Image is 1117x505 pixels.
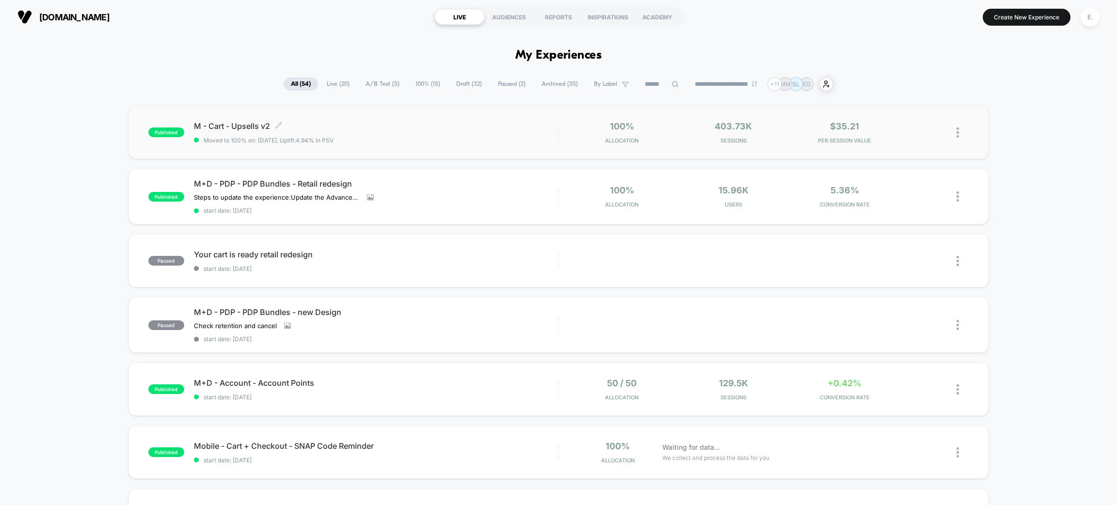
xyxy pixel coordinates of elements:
button: E. [1078,7,1102,27]
span: Steps to update the experience:Update the Advanced RulingUpdate the page targeting [194,193,360,201]
span: Allocation [605,201,638,208]
span: 100% [610,121,634,131]
span: Waiting for data... [662,442,720,453]
span: start date: [DATE] [194,207,558,214]
img: close [957,384,959,395]
span: PER SESSION VALUE [791,137,898,144]
img: Visually logo [17,10,32,24]
span: Sessions [680,137,787,144]
div: ACADEMY [633,9,682,25]
p: EG [803,80,811,88]
span: start date: [DATE] [194,394,558,401]
span: M+D - Account - Account Points [194,378,558,388]
span: We collect and process the data for you [662,453,769,462]
span: Mobile - Cart + Checkout - SNAP Code Reminder [194,441,558,451]
span: 15.96k [718,185,749,195]
span: paused [148,320,184,330]
span: Allocation [605,137,638,144]
img: close [957,447,959,458]
span: Allocation [605,394,638,401]
span: All ( 54 ) [284,78,318,91]
span: 100% ( 15 ) [408,78,447,91]
span: published [148,127,184,137]
span: 403.73k [715,121,752,131]
p: MM [780,80,791,88]
span: Draft ( 32 ) [449,78,489,91]
span: paused [148,256,184,266]
div: AUDIENCES [484,9,534,25]
span: start date: [DATE] [194,335,558,343]
div: REPORTS [534,9,583,25]
div: E. [1081,8,1100,27]
span: M - Cart - Upsells v2 [194,121,558,131]
span: Moved to 100% on: [DATE] . Uplift: 4.94% in PSV [204,137,334,144]
span: Paused ( 2 ) [491,78,533,91]
div: + 11 [767,77,782,91]
span: +0.42% [828,378,862,388]
button: Create New Experience [983,9,1070,26]
span: published [148,447,184,457]
span: M+D - PDP - PDP Bundles - Retail redesign [194,179,558,189]
img: close [957,320,959,330]
span: Users [680,201,787,208]
img: close [957,191,959,202]
span: Your cart is ready retail redesign [194,250,558,259]
img: close [957,127,959,138]
span: A/B Test ( 5 ) [358,78,407,91]
span: Archived ( 35 ) [534,78,585,91]
span: 100% [610,185,634,195]
span: Live ( 20 ) [319,78,357,91]
span: CONVERSION RATE [791,201,898,208]
div: INSPIRATIONS [583,9,633,25]
button: [DOMAIN_NAME] [15,9,112,25]
span: Check retention and cancel [194,322,277,330]
span: CONVERSION RATE [791,394,898,401]
span: start date: [DATE] [194,457,558,464]
span: 50 / 50 [607,378,637,388]
img: close [957,256,959,266]
span: 5.36% [830,185,859,195]
span: [DOMAIN_NAME] [39,12,110,22]
img: end [751,81,757,87]
span: Allocation [601,457,635,464]
span: published [148,384,184,394]
span: Sessions [680,394,787,401]
span: By Label [594,80,617,88]
span: M+D - PDP - PDP Bundles - new Design [194,307,558,317]
span: 100% [606,441,630,451]
p: SL [792,80,799,88]
span: start date: [DATE] [194,265,558,272]
span: published [148,192,184,202]
span: 129.5k [719,378,748,388]
span: $35.21 [830,121,859,131]
h1: My Experiences [515,48,602,63]
div: LIVE [435,9,484,25]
